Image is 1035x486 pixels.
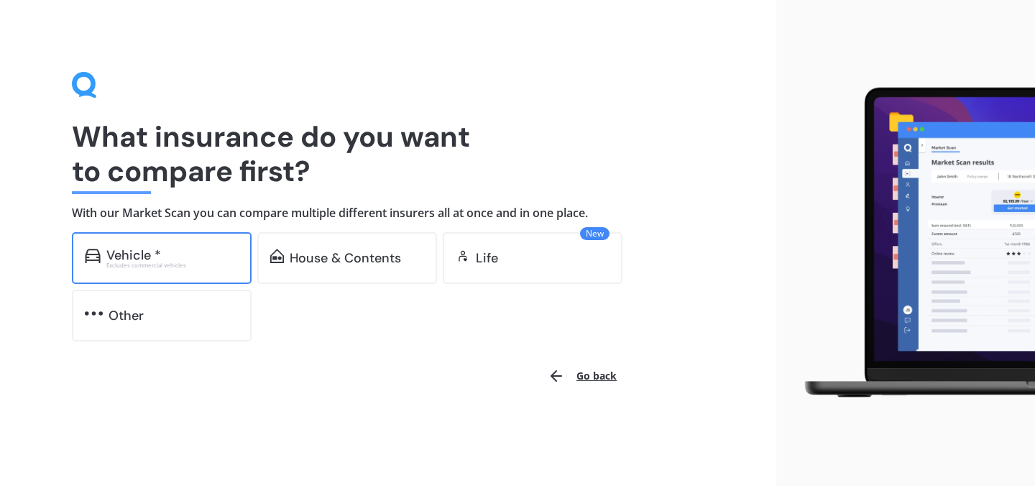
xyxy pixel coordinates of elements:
div: House & Contents [290,251,401,265]
div: Life [476,251,498,265]
img: car.f15378c7a67c060ca3f3.svg [85,249,101,263]
h4: With our Market Scan you can compare multiple different insurers all at once and in one place. [72,206,704,221]
span: New [580,227,609,240]
img: life.f720d6a2d7cdcd3ad642.svg [456,249,470,263]
h1: What insurance do you want to compare first? [72,119,704,188]
button: Go back [539,359,625,393]
div: Other [109,308,144,323]
img: home-and-contents.b802091223b8502ef2dd.svg [270,249,284,263]
div: Vehicle * [106,248,161,262]
div: Excludes commercial vehicles [106,262,239,268]
img: laptop.webp [788,81,1035,405]
img: other.81dba5aafe580aa69f38.svg [85,306,103,321]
